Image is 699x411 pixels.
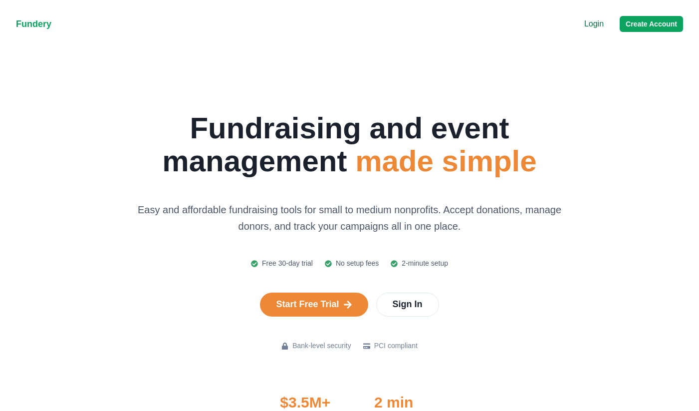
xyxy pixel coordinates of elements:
p: PCI compliant [374,341,418,351]
p: Fundery [16,17,66,31]
a: Login [584,18,604,30]
a: Start Free Trial [260,293,368,317]
span: made simple [355,144,537,178]
button: Create Account [620,16,683,32]
h2: Fundraising and event management [126,112,573,178]
p: No setup fees [336,258,379,269]
p: Free 30-day trial [262,258,313,269]
a: Sign In [376,293,439,317]
p: Easy and affordable fundraising tools for small to medium nonprofits. Accept donations, manage do... [126,202,573,234]
p: 2-minute setup [402,258,448,269]
p: Bank-level security [292,341,351,351]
